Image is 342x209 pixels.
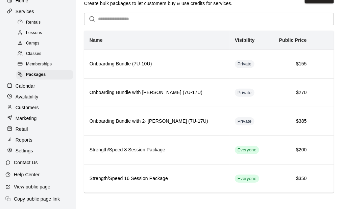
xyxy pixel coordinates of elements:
span: Everyone [235,176,259,182]
a: Settings [5,146,71,156]
span: Everyone [235,147,259,153]
a: Lessons [16,28,76,38]
p: Availability [16,93,39,100]
p: Copy public page link [14,196,60,202]
span: Lessons [26,30,42,36]
a: Rentals [16,17,76,28]
h6: Onboarding Bundle with 2- [PERSON_NAME] (7U-17U) [90,118,224,125]
div: Rentals [16,18,73,27]
a: Packages [16,70,76,80]
div: This service is hidden, and can only be accessed via a direct link [235,60,254,68]
span: Camps [26,40,40,47]
span: Private [235,90,254,96]
p: Services [16,8,34,15]
span: Packages [26,71,46,78]
span: Classes [26,51,41,57]
p: View public page [14,183,50,190]
a: Availability [5,92,71,102]
a: Memberships [16,59,76,70]
a: Camps [16,38,76,49]
span: Private [235,118,254,125]
a: Reports [5,135,71,145]
p: Settings [16,147,33,154]
b: Public Price [279,37,307,43]
div: Classes [16,49,73,59]
a: Services [5,6,71,17]
div: Packages [16,70,73,80]
span: Memberships [26,61,52,68]
div: This service is hidden, and can only be accessed via a direct link [235,89,254,97]
div: Memberships [16,60,73,69]
p: Customers [16,104,39,111]
b: Name [90,37,103,43]
a: Retail [5,124,71,134]
p: Contact Us [14,159,38,166]
div: This service is visible to all of your customers [235,175,259,183]
p: Calendar [16,83,35,89]
a: Marketing [5,113,71,123]
a: Calendar [5,81,71,91]
div: This service is visible to all of your customers [235,146,259,154]
a: Classes [16,49,76,59]
div: Lessons [16,28,73,38]
span: Rentals [26,19,41,26]
h6: Strength/Speed 8 Session Package [90,146,224,154]
b: Visibility [235,37,255,43]
h6: $350 [274,175,307,182]
div: This service is hidden, and can only be accessed via a direct link [235,117,254,125]
span: Private [235,61,254,67]
h6: $200 [274,146,307,154]
h6: Onboarding Bundle (7U-10U) [90,60,224,68]
table: simple table [84,31,334,193]
h6: Onboarding Bundle with [PERSON_NAME] (7U-17U) [90,89,224,96]
p: Reports [16,137,32,143]
h6: $155 [274,60,307,68]
h6: $385 [274,118,307,125]
div: Camps [16,39,73,48]
h6: Strength/Speed 16 Session Package [90,175,224,182]
p: Help Center [14,171,40,178]
p: Marketing [16,115,37,122]
h6: $270 [274,89,307,96]
p: Retail [16,126,28,132]
a: Customers [5,102,71,113]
